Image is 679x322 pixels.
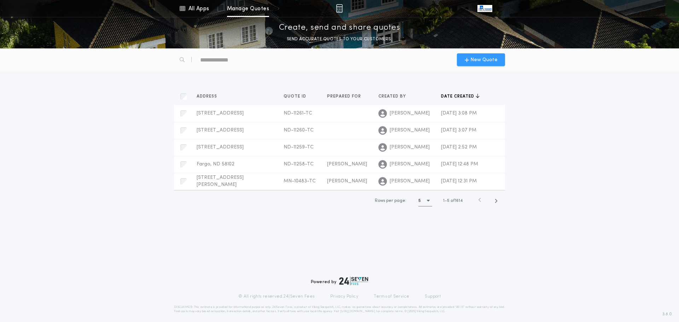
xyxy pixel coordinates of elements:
[197,128,244,133] span: [STREET_ADDRESS]
[390,144,430,151] span: [PERSON_NAME]
[197,162,234,167] span: Fargo, ND 58102
[284,178,316,184] span: MN-10483-TC
[441,145,477,150] span: [DATE] 2:52 PM
[279,22,400,34] p: Create, send and share quotes
[327,178,367,184] span: [PERSON_NAME]
[378,93,411,100] button: Created by
[339,277,368,285] img: logo
[336,4,343,13] img: img
[375,199,406,203] span: Rows per page:
[390,127,430,134] span: [PERSON_NAME]
[390,161,430,168] span: [PERSON_NAME]
[287,36,392,43] p: SEND ACCURATE QUOTES TO YOUR CUSTOMERS.
[197,145,244,150] span: [STREET_ADDRESS]
[441,111,477,116] span: [DATE] 3:08 PM
[197,175,244,187] span: [STREET_ADDRESS][PERSON_NAME]
[197,93,222,100] button: Address
[340,310,375,313] a: [URL][DOMAIN_NAME]
[441,94,476,99] span: Date created
[662,311,672,317] span: 3.8.0
[457,53,505,66] button: New Quote
[441,162,478,167] span: [DATE] 12:48 PM
[197,94,219,99] span: Address
[374,294,409,299] a: Terms of Service
[441,178,477,184] span: [DATE] 12:31 PM
[390,110,430,117] span: [PERSON_NAME]
[418,195,432,206] button: 5
[284,94,308,99] span: Quote ID
[238,294,315,299] p: © All rights reserved. 24|Seven Fees
[284,93,312,100] button: Quote ID
[390,178,430,185] span: [PERSON_NAME]
[378,94,407,99] span: Created by
[327,162,367,167] span: [PERSON_NAME]
[327,94,362,99] span: Prepared for
[197,111,244,116] span: [STREET_ADDRESS]
[284,111,312,116] span: ND-11261-TC
[311,277,368,285] div: Powered by
[174,305,505,314] p: DISCLAIMER: This estimate is provided for informational purposes only. 24|Seven Fees, a product o...
[470,56,498,64] span: New Quote
[284,162,314,167] span: ND-11258-TC
[441,128,476,133] span: [DATE] 3:07 PM
[441,93,480,100] button: Date created
[447,199,449,203] span: 5
[443,199,445,203] span: 1
[425,294,441,299] a: Support
[477,5,492,12] img: vs-icon
[418,197,421,204] h1: 5
[284,145,314,150] span: ND-11259-TC
[284,128,314,133] span: ND-11260-TC
[451,198,463,204] span: of 1614
[330,294,359,299] a: Privacy Policy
